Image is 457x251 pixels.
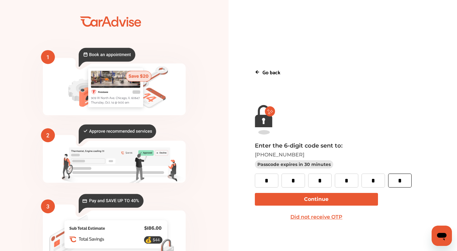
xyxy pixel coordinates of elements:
[262,69,280,77] p: Go back
[255,152,431,158] p: [PHONE_NUMBER]
[255,105,275,135] img: magic-link-lock-error.9d88b03f.svg
[145,237,152,243] text: 💰
[255,142,431,149] p: Enter the 6-digit code sent to:
[432,226,452,246] iframe: Button to launch messaging window
[255,211,378,223] button: Did not receive OTP
[255,160,333,168] p: Passcode expires in 30 minutes
[255,193,378,206] button: Continue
